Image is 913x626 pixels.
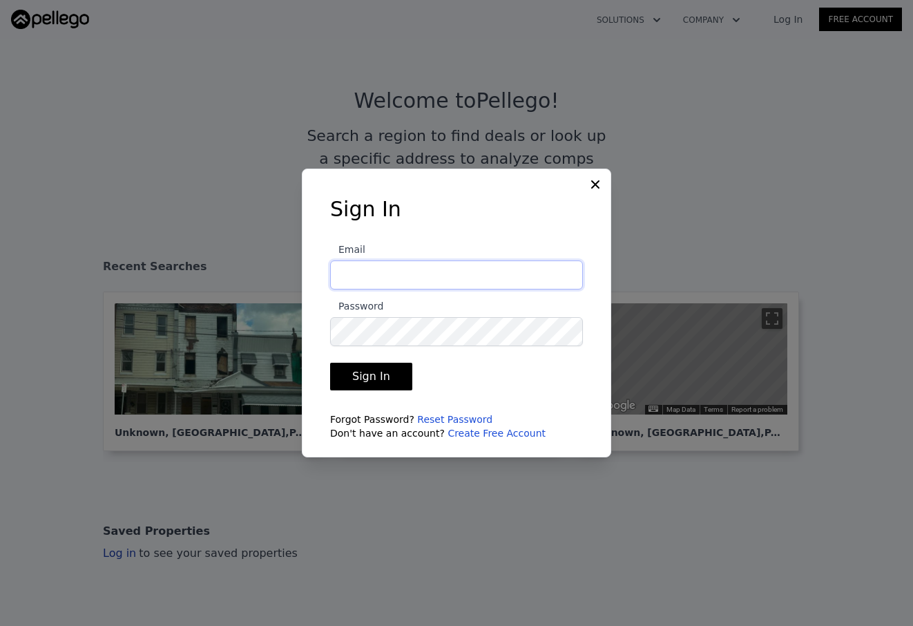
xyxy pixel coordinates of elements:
[448,428,546,439] a: Create Free Account
[330,197,583,222] h3: Sign In
[330,317,583,346] input: Password
[417,414,492,425] a: Reset Password
[330,301,383,312] span: Password
[330,244,365,255] span: Email
[330,363,412,390] button: Sign In
[330,260,583,290] input: Email
[330,412,583,440] div: Forgot Password? Don't have an account?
